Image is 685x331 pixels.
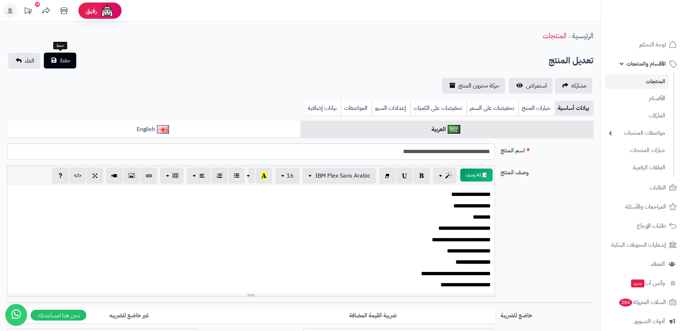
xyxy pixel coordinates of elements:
[25,57,34,65] span: الغاء
[630,278,665,288] span: وآتس آب
[626,59,666,69] span: الأقسام والمنتجات
[442,78,505,94] a: حركة مخزون المنتج
[498,165,596,177] label: وصف المنتج
[618,297,666,307] span: السلات المتروكة
[605,294,681,311] a: السلات المتروكة284
[53,42,67,50] div: حفظ
[625,202,666,212] span: المراجعات والأسئلة
[649,183,666,193] span: الطلبات
[44,53,76,68] button: حفظ
[498,143,596,155] label: اسم المنتج
[605,313,681,330] a: أدوات التسويق
[619,298,633,307] span: 284
[605,74,669,89] a: المنتجات
[605,274,681,292] a: وآتس آبجديد
[605,160,669,175] a: الملفات الرقمية
[372,101,410,115] a: إعدادات السيو
[466,101,519,115] a: تخفيضات على السعر
[19,4,37,20] a: تحديثات المنصة
[605,125,669,141] a: مواصفات المنتجات
[605,255,681,273] a: العملاء
[7,121,300,138] a: English
[634,316,665,326] span: أدوات التسويق
[571,81,586,90] span: مشاركه
[519,101,555,115] a: خيارات المنتج
[605,198,681,215] a: المراجعات والأسئلة
[315,171,370,180] span: IBM Plex Sans Arabic
[637,221,666,231] span: طلبات الإرجاع
[275,168,300,184] button: 16
[555,101,593,115] a: بيانات أساسية
[611,240,666,250] span: إشعارات التحويلات البنكية
[605,91,669,106] a: الأقسام
[448,125,460,134] img: العربية
[605,108,669,124] a: الماركات
[605,217,681,234] a: طلبات الإرجاع
[410,101,466,115] a: تخفيضات على الكميات
[458,81,499,90] span: حركة مخزون المنتج
[305,101,341,115] a: بيانات إضافية
[86,6,97,15] span: رفيق
[605,36,681,53] a: لوحة التحكم
[605,179,681,196] a: الطلبات
[509,78,553,94] a: استعراض
[605,143,669,158] a: خيارات المنتجات
[460,169,493,182] button: 📝 AI وصف
[549,53,593,68] h2: تعديل المنتج
[498,308,596,320] label: خاضع للضريبة
[35,2,40,7] div: 10
[300,121,593,138] a: العربية
[639,40,666,50] span: لوحة التحكم
[631,279,644,287] span: جديد
[157,125,169,134] img: English
[555,78,592,94] a: مشاركه
[651,259,665,269] span: العملاء
[60,56,70,65] span: حفظ
[341,101,372,115] a: المواصفات
[100,4,114,18] img: ai-face.png
[251,308,495,323] label: ضريبة القيمة المضافة
[287,171,294,180] span: 16
[572,30,593,41] a: الرئيسية
[302,168,376,184] button: IBM Plex Sans Arabic
[7,308,251,323] label: غير خاضع للضريبه
[636,15,678,30] img: logo-2.png
[543,30,566,41] a: المنتجات
[8,53,40,69] a: الغاء
[526,81,547,90] span: استعراض
[605,236,681,254] a: إشعارات التحويلات البنكية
